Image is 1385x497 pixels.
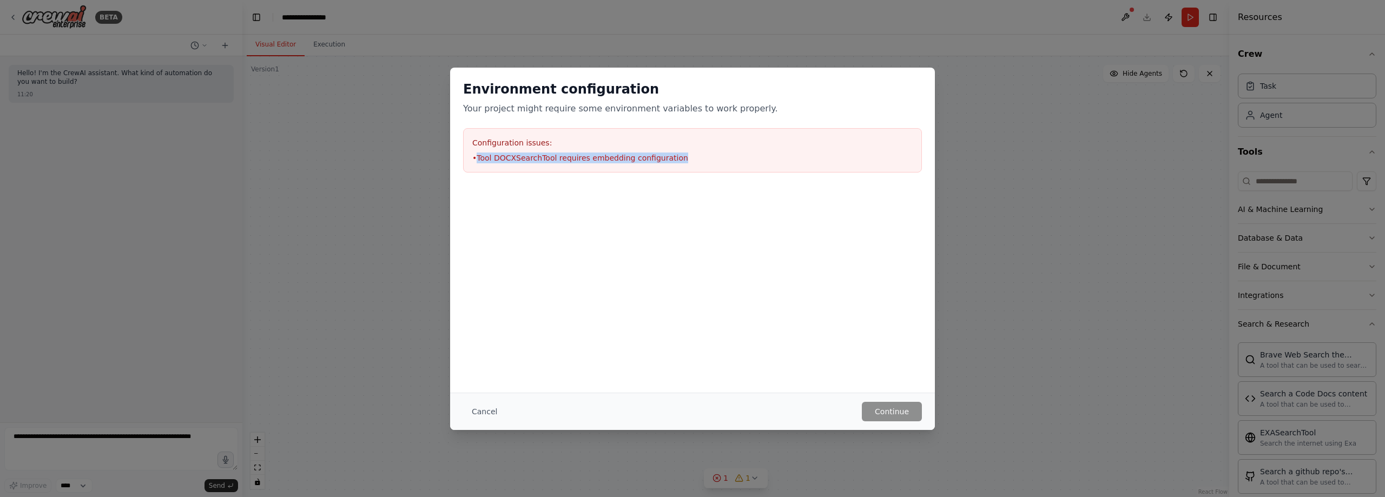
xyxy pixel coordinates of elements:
[463,81,922,98] h2: Environment configuration
[463,102,922,115] p: Your project might require some environment variables to work properly.
[472,137,913,148] h3: Configuration issues:
[862,402,922,421] button: Continue
[472,153,913,163] li: • Tool DOCXSearchTool requires embedding configuration
[463,402,506,421] button: Cancel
